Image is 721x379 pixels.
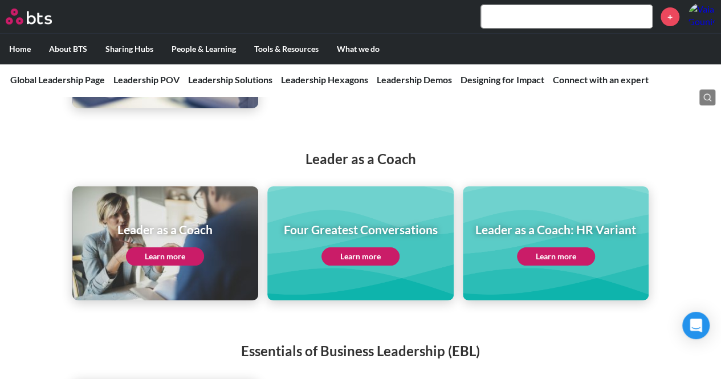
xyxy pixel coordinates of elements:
label: What we do [328,34,389,64]
a: Leadership Demos [377,74,452,85]
a: Learn more [126,247,204,266]
a: Leadership POV [113,74,180,85]
img: BTS Logo [6,9,52,25]
a: Learn more [517,247,595,266]
label: Sharing Hubs [96,34,162,64]
a: Designing for Impact [461,74,544,85]
a: Connect with an expert [553,74,649,85]
a: + [661,7,679,26]
h1: Leader as a Coach: HR Variant [475,221,636,238]
a: Global Leadership Page [10,74,105,85]
a: Profile [688,3,715,30]
a: Go home [6,9,73,25]
a: Learn more [321,247,400,266]
a: Leadership Solutions [188,74,272,85]
img: Vaia Gounis [688,3,715,30]
label: People & Learning [162,34,245,64]
div: Open Intercom Messenger [682,312,710,339]
h1: Leader as a Coach [117,221,213,238]
a: Leadership Hexagons [281,74,368,85]
label: Tools & Resources [245,34,328,64]
h1: Four Greatest Conversations [283,221,437,238]
label: About BTS [40,34,96,64]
